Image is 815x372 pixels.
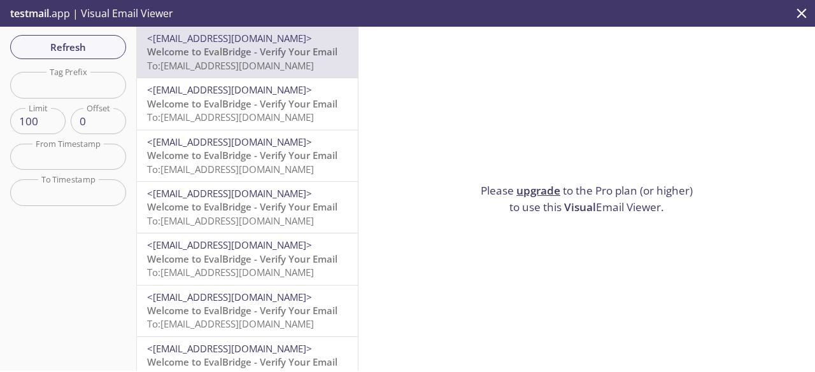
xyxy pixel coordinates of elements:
span: <[EMAIL_ADDRESS][DOMAIN_NAME]> [147,342,312,355]
a: upgrade [516,183,560,198]
span: Welcome to EvalBridge - Verify Your Email [147,149,337,162]
div: <[EMAIL_ADDRESS][DOMAIN_NAME]>Welcome to EvalBridge - Verify Your EmailTo:[EMAIL_ADDRESS][DOMAIN_... [137,182,358,233]
div: <[EMAIL_ADDRESS][DOMAIN_NAME]>Welcome to EvalBridge - Verify Your EmailTo:[EMAIL_ADDRESS][DOMAIN_... [137,233,358,284]
button: Refresh [10,35,126,59]
span: Visual [564,200,596,214]
span: <[EMAIL_ADDRESS][DOMAIN_NAME]> [147,187,312,200]
div: <[EMAIL_ADDRESS][DOMAIN_NAME]>Welcome to EvalBridge - Verify Your EmailTo:[EMAIL_ADDRESS][DOMAIN_... [137,286,358,336]
span: <[EMAIL_ADDRESS][DOMAIN_NAME]> [147,238,312,251]
span: To: [EMAIL_ADDRESS][DOMAIN_NAME] [147,111,314,123]
div: <[EMAIL_ADDRESS][DOMAIN_NAME]>Welcome to EvalBridge - Verify Your EmailTo:[EMAIL_ADDRESS][DOMAIN_... [137,78,358,129]
span: <[EMAIL_ADDRESS][DOMAIN_NAME]> [147,83,312,96]
div: <[EMAIL_ADDRESS][DOMAIN_NAME]>Welcome to EvalBridge - Verify Your EmailTo:[EMAIL_ADDRESS][DOMAIN_... [137,130,358,181]
span: Welcome to EvalBridge - Verify Your Email [147,304,337,317]
span: Welcome to EvalBridge - Verify Your Email [147,252,337,265]
span: To: [EMAIL_ADDRESS][DOMAIN_NAME] [147,266,314,279]
span: To: [EMAIL_ADDRESS][DOMAIN_NAME] [147,317,314,330]
p: Please to the Pro plan (or higher) to use this Email Viewer. [476,183,698,215]
span: Refresh [20,39,116,55]
span: Welcome to EvalBridge - Verify Your Email [147,45,337,58]
span: Welcome to EvalBridge - Verify Your Email [147,97,337,110]
span: <[EMAIL_ADDRESS][DOMAIN_NAME]> [147,32,312,45]
span: <[EMAIL_ADDRESS][DOMAIN_NAME]> [147,291,312,303]
div: <[EMAIL_ADDRESS][DOMAIN_NAME]>Welcome to EvalBridge - Verify Your EmailTo:[EMAIL_ADDRESS][DOMAIN_... [137,27,358,78]
span: To: [EMAIL_ADDRESS][DOMAIN_NAME] [147,214,314,227]
span: To: [EMAIL_ADDRESS][DOMAIN_NAME] [147,59,314,72]
span: To: [EMAIL_ADDRESS][DOMAIN_NAME] [147,163,314,176]
span: Welcome to EvalBridge - Verify Your Email [147,200,337,213]
span: <[EMAIL_ADDRESS][DOMAIN_NAME]> [147,135,312,148]
span: Welcome to EvalBridge - Verify Your Email [147,355,337,368]
span: testmail [10,6,49,20]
